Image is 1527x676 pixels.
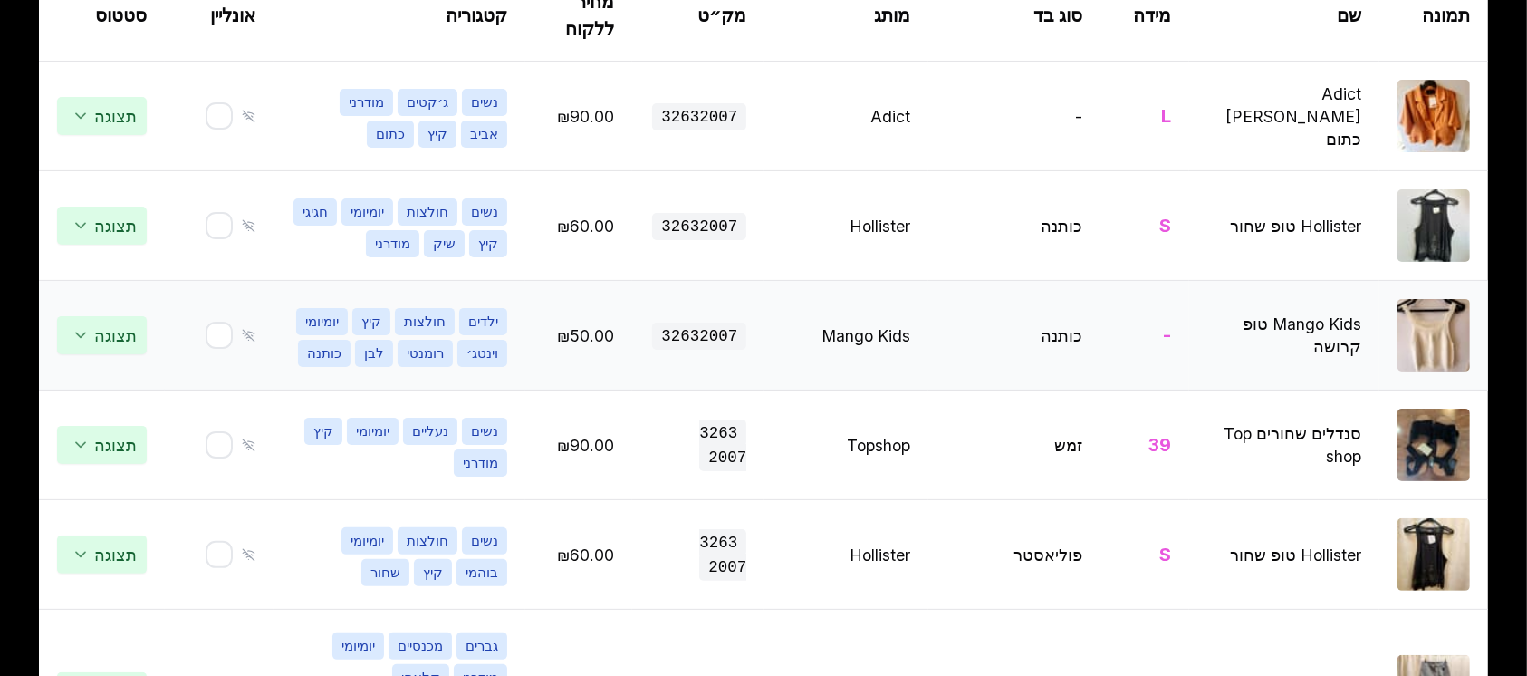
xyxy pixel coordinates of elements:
[57,207,147,245] span: Change status
[298,340,351,367] span: כותנה
[1189,62,1379,171] td: Adict [PERSON_NAME] כתום
[764,62,928,171] td: Adict
[462,527,507,555] span: נשים
[699,529,746,581] span: 3263 2007
[361,559,409,586] span: שחור
[341,527,393,555] span: יומיומי
[1397,518,1470,591] img: Hollister טופ שחור
[928,171,1100,281] td: כותנה
[293,198,337,226] span: חגיגי
[652,213,746,240] span: 32632007
[1100,391,1189,500] td: 39
[469,230,507,257] span: קיץ
[454,449,507,477] span: מודרני
[398,89,457,116] span: ג׳קטים
[461,121,507,148] span: אביב
[341,198,393,226] span: יומיומי
[557,217,614,236] span: Edit price
[1189,391,1379,500] td: סנדלים שחורים Top shop
[928,62,1100,171] td: -
[57,316,147,354] span: Change status
[304,418,342,445] span: קיץ
[389,633,452,660] span: מכנסיים
[462,418,507,445] span: נשים
[355,340,393,367] span: לבן
[57,97,147,135] span: Change status
[557,107,614,126] span: Edit price
[352,308,390,335] span: קיץ
[398,198,457,226] span: חולצות
[764,281,928,391] td: Mango Kids
[332,633,384,660] span: יומיומי
[462,89,507,116] span: נשים
[57,536,147,574] span: Change status
[1189,171,1379,281] td: Hollister טופ שחור
[456,633,507,660] span: גברים
[557,436,614,455] span: Edit price
[652,103,746,130] span: 32632007
[347,418,399,445] span: יומיומי
[928,500,1100,610] td: פוליאסטר
[457,340,507,367] span: וינטג׳
[1189,281,1379,391] td: Mango Kids טופ קרושה
[398,527,457,555] span: חולצות
[928,281,1100,391] td: כותנה
[414,559,452,586] span: קיץ
[1397,409,1470,481] img: סנדלים שחורים Top shop
[456,559,507,586] span: בוהמי
[1397,299,1470,372] img: Mango Kids טופ קרושה
[296,308,348,335] span: יומיומי
[1100,281,1189,391] td: -
[928,391,1100,500] td: זמש
[57,426,147,464] span: Change status
[1189,500,1379,610] td: Hollister טופ שחור
[418,121,456,148] span: קיץ
[1397,80,1470,152] img: Adict ג׳קט כתום
[1100,500,1189,610] td: S
[366,230,419,257] span: מודרני
[1100,62,1189,171] td: L
[398,340,453,367] span: רומנטי
[652,323,746,350] span: 32632007
[699,420,746,471] span: 3263 2007
[462,198,507,226] span: נשים
[557,326,614,345] span: Edit price
[424,230,465,257] span: שיק
[403,418,457,445] span: נעליים
[1397,189,1470,262] img: Hollister טופ שחור
[367,121,414,148] span: כתום
[459,308,507,335] span: ילדים
[764,391,928,500] td: Topshop
[395,308,455,335] span: חולצות
[764,500,928,610] td: Hollister
[557,546,614,565] span: Edit price
[1100,171,1189,281] td: S
[764,171,928,281] td: Hollister
[340,89,393,116] span: מודרני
